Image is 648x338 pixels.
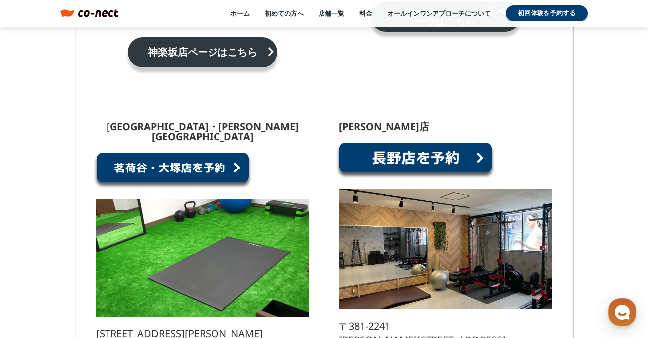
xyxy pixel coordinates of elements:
p: [PERSON_NAME]店 [339,122,429,132]
a: 初めての方へ [265,9,304,18]
a: 設定 [128,255,191,280]
a: ホーム [230,9,250,18]
span: ホーム [25,270,43,278]
a: 店舗一覧 [319,9,344,18]
i: keyboard_arrow_right [264,43,277,60]
a: ホーム [3,255,66,280]
p: 神楽坂店ページはこちら [138,47,267,57]
p: [GEOGRAPHIC_DATA]・[PERSON_NAME][GEOGRAPHIC_DATA] [96,122,309,142]
a: 料金 [359,9,372,18]
a: 神楽坂店ページはこちらkeyboard_arrow_right [128,37,277,67]
p: [GEOGRAPHIC_DATA]店ページはこちら [381,7,510,27]
span: チャット [85,271,109,279]
a: オールインワンアプローチについて [387,9,491,18]
a: チャット [66,255,128,280]
span: 設定 [154,270,166,278]
a: 初回体験を予約する [506,5,588,21]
